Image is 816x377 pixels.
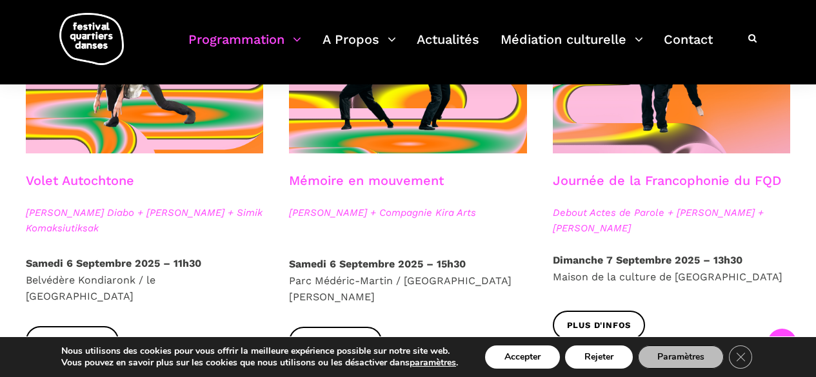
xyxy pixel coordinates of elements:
p: Parc Médéric-Martin / [GEOGRAPHIC_DATA][PERSON_NAME] [289,256,526,305]
a: Mémoire en mouvement [289,173,444,188]
button: Paramètres [638,345,724,369]
a: Contact [664,28,713,66]
button: paramètres [410,357,456,369]
span: Plus d'infos [567,319,632,333]
a: A Propos [323,28,396,66]
span: [PERSON_NAME] Diabo + [PERSON_NAME] + Simik Komaksiutiksak [26,205,263,236]
strong: Samedi 6 Septembre 2025 – 15h30 [289,258,466,270]
p: Maison de la culture de [GEOGRAPHIC_DATA] [553,252,790,285]
a: Programmation [188,28,301,66]
strong: Samedi 6 Septembre 2025 – 11h30 [26,257,201,269]
a: Volet Autochtone [26,173,134,188]
button: Rejeter [565,345,633,369]
a: Médiation culturelle [501,28,643,66]
span: Plus d'infos [40,334,104,347]
strong: Dimanche 7 Septembre 2025 – 13h30 [553,254,742,266]
a: Actualités [417,28,479,66]
p: Vous pouvez en savoir plus sur les cookies que nous utilisons ou les désactiver dans . [61,357,458,369]
p: Belvédère Kondiaronk / le [GEOGRAPHIC_DATA] [26,255,263,305]
button: Close GDPR Cookie Banner [729,345,752,369]
a: Journée de la Francophonie du FQD [553,173,781,188]
span: Plus d'infos [303,334,368,348]
img: logo-fqd-med [59,13,124,65]
a: Plus d'infos [553,311,646,340]
p: Nous utilisons des cookies pour vous offrir la meilleure expérience possible sur notre site web. [61,345,458,357]
span: [PERSON_NAME] + Compagnie Kira Arts [289,205,526,220]
button: Accepter [485,345,560,369]
span: Debout Actes de Parole + [PERSON_NAME] + [PERSON_NAME] [553,205,790,236]
a: Plus d'infos [26,326,119,355]
a: Plus d'infos [289,327,382,356]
